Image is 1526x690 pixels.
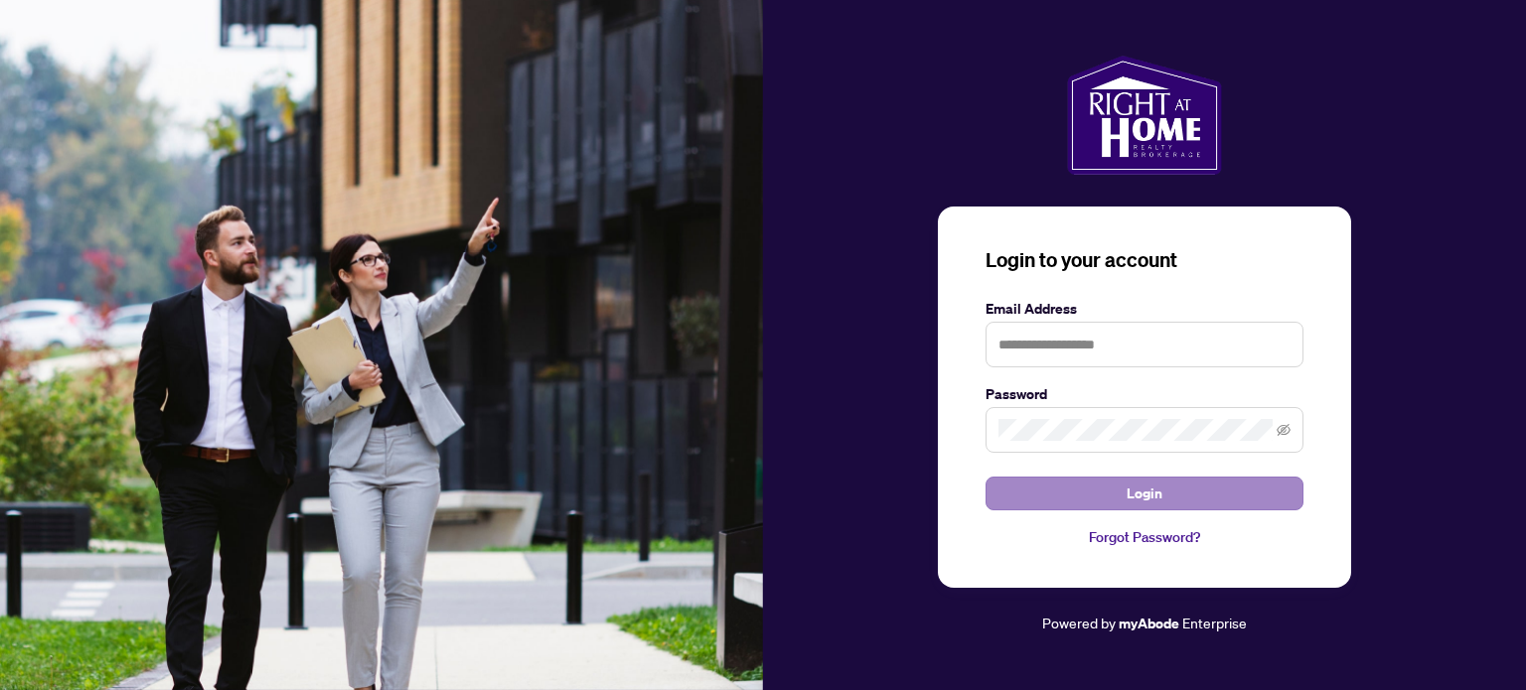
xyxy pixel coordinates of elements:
h3: Login to your account [986,246,1303,274]
img: ma-logo [1067,56,1221,175]
a: myAbode [1119,613,1179,634]
span: eye-invisible [1277,423,1291,437]
span: Login [1127,478,1162,509]
a: Forgot Password? [986,526,1303,548]
label: Email Address [986,298,1303,320]
span: Powered by [1042,614,1116,631]
label: Password [986,383,1303,405]
span: Enterprise [1182,614,1247,631]
button: Login [986,477,1303,510]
